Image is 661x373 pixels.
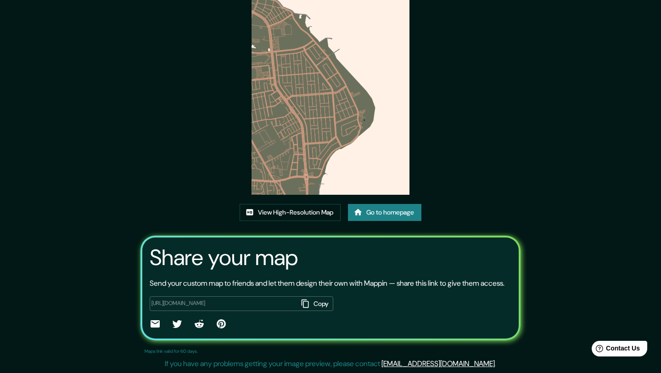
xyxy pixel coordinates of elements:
h3: Share your map [150,245,298,271]
p: Send your custom map to friends and let them design their own with Mappin — share this link to gi... [150,278,504,289]
iframe: Help widget launcher [579,337,651,363]
p: Maps link valid for 60 days. [145,348,198,355]
p: If you have any problems getting your image preview, please contact . [165,358,496,369]
a: Go to homepage [348,204,421,221]
a: View High-Resolution Map [240,204,341,221]
button: Copy [297,296,333,311]
a: [EMAIL_ADDRESS][DOMAIN_NAME] [381,359,495,368]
